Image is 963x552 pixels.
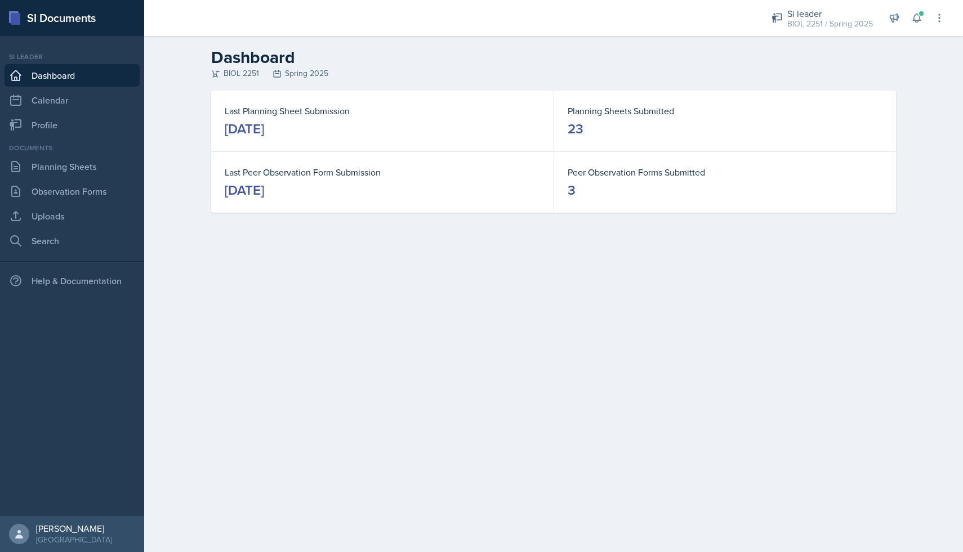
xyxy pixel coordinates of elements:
div: Si leader [787,7,873,20]
h2: Dashboard [211,47,896,68]
a: Dashboard [5,64,140,87]
a: Profile [5,114,140,136]
a: Search [5,230,140,252]
div: Si leader [5,52,140,62]
div: 3 [568,181,576,199]
dt: Last Peer Observation Form Submission [225,165,540,179]
div: [PERSON_NAME] [36,523,112,534]
a: Planning Sheets [5,155,140,178]
dt: Peer Observation Forms Submitted [568,165,882,179]
a: Observation Forms [5,180,140,203]
a: Calendar [5,89,140,111]
div: BIOL 2251 Spring 2025 [211,68,896,79]
a: Uploads [5,205,140,227]
div: [GEOGRAPHIC_DATA] [36,534,112,545]
dt: Last Planning Sheet Submission [225,104,540,118]
div: [DATE] [225,181,264,199]
div: 23 [568,120,583,138]
div: BIOL 2251 / Spring 2025 [787,18,873,30]
div: Documents [5,143,140,153]
div: [DATE] [225,120,264,138]
dt: Planning Sheets Submitted [568,104,882,118]
div: Help & Documentation [5,270,140,292]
